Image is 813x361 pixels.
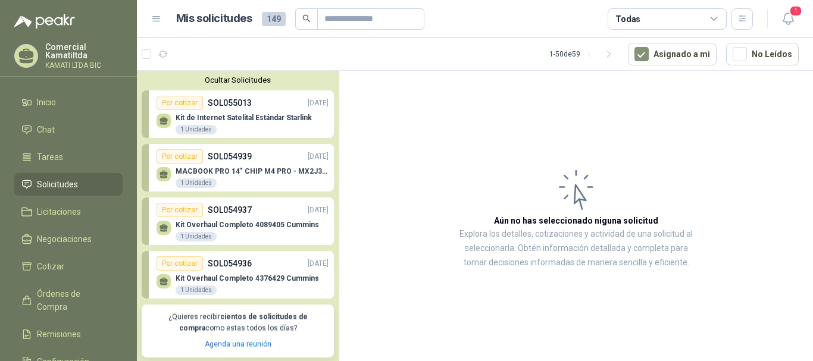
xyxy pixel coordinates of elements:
p: SOL054937 [208,203,252,216]
div: 1 Unidades [176,232,217,241]
span: 1 [789,5,802,17]
a: Negociaciones [14,228,123,250]
div: 1 Unidades [176,285,217,295]
div: Por cotizar [157,96,203,110]
a: Órdenes de Compra [14,282,123,318]
a: Por cotizarSOL054939[DATE] MACBOOK PRO 14" CHIP M4 PRO - MX2J3E/A1 Unidades [142,144,334,192]
p: Kit Overhaul Completo 4089405 Cummins [176,221,319,229]
div: Por cotizar [157,203,203,217]
img: Logo peakr [14,14,75,29]
a: Por cotizarSOL054937[DATE] Kit Overhaul Completo 4089405 Cummins1 Unidades [142,197,334,245]
p: SOL054939 [208,150,252,163]
span: Cotizar [37,260,64,273]
div: Por cotizar [157,149,203,164]
p: Kit de Internet Satelital Estándar Starlink [176,114,312,122]
a: Cotizar [14,255,123,278]
p: ¿Quieres recibir como estas todos los días? [149,312,327,334]
p: Comercial Kamatiltda [45,43,123,59]
a: Agenda una reunión [205,340,271,349]
h1: Mis solicitudes [176,10,252,27]
a: Por cotizarSOL054936[DATE] Kit Overhaul Completo 4376429 Cummins1 Unidades [142,251,334,299]
span: 149 [262,12,286,26]
span: Inicio [37,96,56,109]
b: cientos de solicitudes de compra [179,313,308,332]
span: Tareas [37,150,63,164]
div: 1 - 50 de 59 [549,45,618,64]
p: [DATE] [308,98,329,109]
p: [DATE] [308,258,329,269]
a: Por cotizarSOL055013[DATE] Kit de Internet Satelital Estándar Starlink1 Unidades [142,90,334,138]
p: Kit Overhaul Completo 4376429 Cummins [176,274,319,282]
button: Asignado a mi [628,43,717,65]
a: Remisiones [14,323,123,346]
span: Negociaciones [37,233,92,246]
a: Tareas [14,146,123,168]
button: No Leídos [726,43,799,65]
p: Explora los detalles, cotizaciones y actividad de una solicitud al seleccionarla. Obtén informaci... [458,227,694,270]
span: search [302,14,311,23]
p: SOL055013 [208,96,252,109]
a: Chat [14,118,123,141]
p: KAMATI LTDA BIC [45,62,123,69]
span: Órdenes de Compra [37,287,111,313]
span: Solicitudes [37,178,78,191]
h3: Aún no has seleccionado niguna solicitud [494,214,658,227]
button: 1 [777,8,799,30]
div: Por cotizar [157,256,203,271]
span: Remisiones [37,328,81,341]
p: SOL054936 [208,257,252,270]
div: Todas [615,12,640,26]
a: Licitaciones [14,200,123,223]
a: Inicio [14,91,123,114]
span: Licitaciones [37,205,81,218]
p: [DATE] [308,151,329,162]
span: Chat [37,123,55,136]
a: Solicitudes [14,173,123,196]
p: [DATE] [308,205,329,216]
div: 1 Unidades [176,125,217,134]
p: MACBOOK PRO 14" CHIP M4 PRO - MX2J3E/A [176,167,329,175]
button: Ocultar Solicitudes [142,76,334,84]
div: 1 Unidades [176,178,217,188]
